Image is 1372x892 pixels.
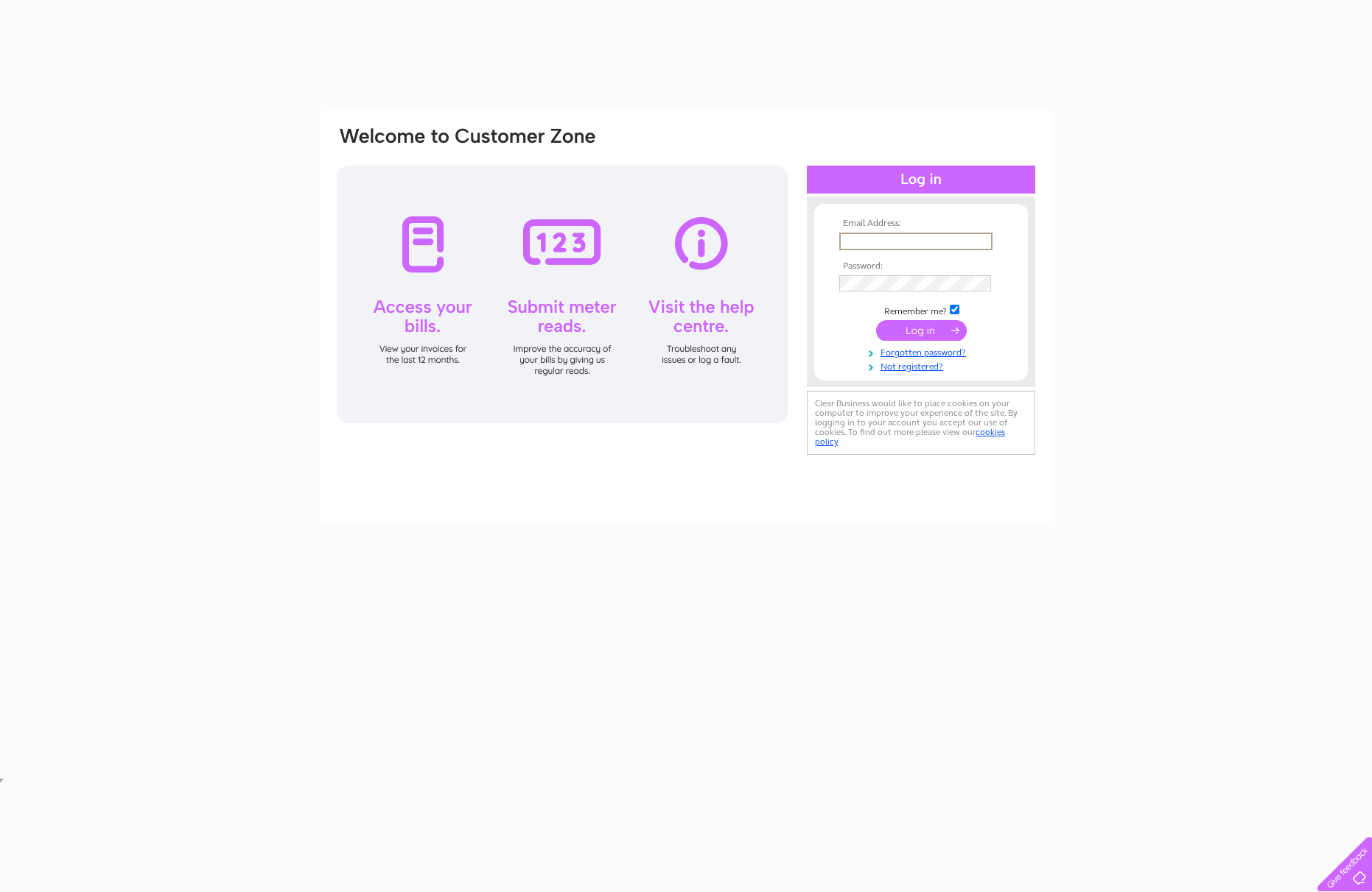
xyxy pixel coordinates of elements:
[836,302,1007,317] td: Remember me?
[839,344,1007,358] a: Forgotten password?
[836,219,1007,229] th: Email Address:
[876,320,967,341] input: Submit
[839,358,1007,372] a: Not registered?
[836,261,1007,272] th: Password:
[807,391,1035,455] div: Clear Business would like to place cookies on your computer to improve your experience of the sit...
[815,427,1005,447] a: cookies policy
